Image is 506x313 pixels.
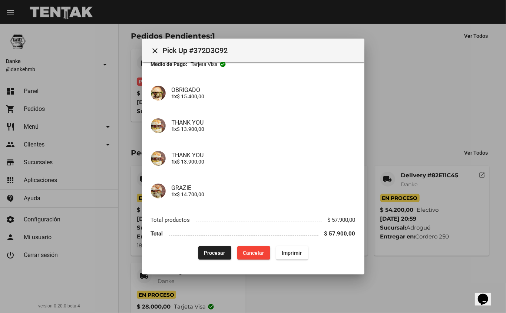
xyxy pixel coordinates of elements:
[163,45,358,56] span: Pick Up #372D3C92
[172,184,355,191] h4: GRAZIE
[282,250,302,256] span: Imprimir
[172,159,177,165] b: 1x
[172,191,355,197] p: $ 14.700,00
[151,151,166,166] img: 48a15a04-7897-44e6-b345-df5d36d107ba.png
[172,126,355,132] p: $ 13.900,00
[172,93,355,99] p: $ 15.400,00
[172,119,355,126] h4: THANK YOU
[151,227,355,240] li: Total $ 57.900,00
[172,126,177,132] b: 1x
[172,93,177,99] b: 1x
[172,152,355,159] h4: THANK YOU
[148,43,163,58] button: Cerrar
[237,246,270,260] button: Cancelar
[204,250,225,256] span: Procesar
[151,86,166,101] img: 8cbb25fc-9da9-49be-b43f-6597d24bf9c4.png
[276,246,308,260] button: Imprimir
[475,283,499,306] iframe: chat widget
[151,184,166,198] img: 38231b67-3d95-44ab-94d1-b5e6824bbf5e.png
[151,213,355,227] li: Total productos $ 57.900,00
[151,118,166,133] img: 48a15a04-7897-44e6-b345-df5d36d107ba.png
[172,159,355,165] p: $ 13.900,00
[198,246,231,260] button: Procesar
[219,61,226,67] mat-icon: check_circle
[243,250,264,256] span: Cancelar
[172,191,177,197] b: 1x
[151,46,160,55] mat-icon: Cerrar
[172,86,355,93] h4: OBRIGADO
[191,60,218,68] span: Tarjeta visa
[151,60,188,68] strong: Medio de Pago:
